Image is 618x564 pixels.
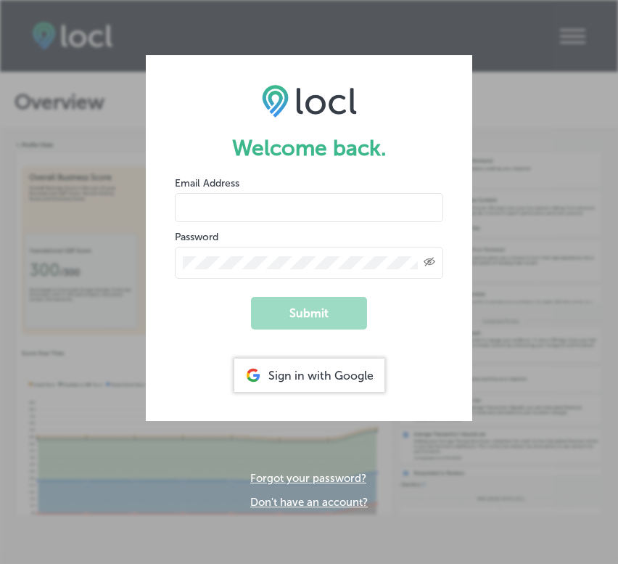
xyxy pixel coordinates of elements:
label: Email Address [175,177,239,189]
label: Password [175,231,218,243]
span: Toggle password visibility [424,256,435,269]
div: Sign in with Google [234,359,384,392]
a: Forgot your password? [250,472,366,485]
h1: Welcome back. [175,135,443,161]
a: Don't have an account? [250,496,368,509]
img: LOCL logo [262,84,357,118]
button: Submit [251,297,367,330]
